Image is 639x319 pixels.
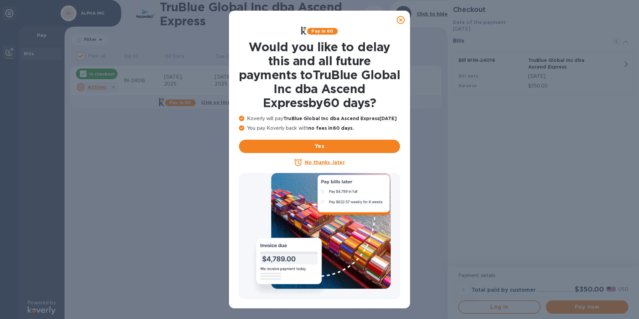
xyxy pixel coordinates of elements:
p: You pay Koverly back with [239,125,400,132]
p: Koverly will pay [239,115,400,122]
u: No thanks, later [305,160,344,165]
b: Pay in 60 [312,29,333,34]
b: no fees in 60 days . [308,125,354,131]
h1: Would you like to delay this and all future payments to TruBlue Global Inc dba Ascend Express by ... [239,40,400,110]
b: TruBlue Global Inc dba Ascend Express [DATE] [283,116,397,121]
span: Yes [244,142,395,150]
button: Yes [239,140,400,153]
